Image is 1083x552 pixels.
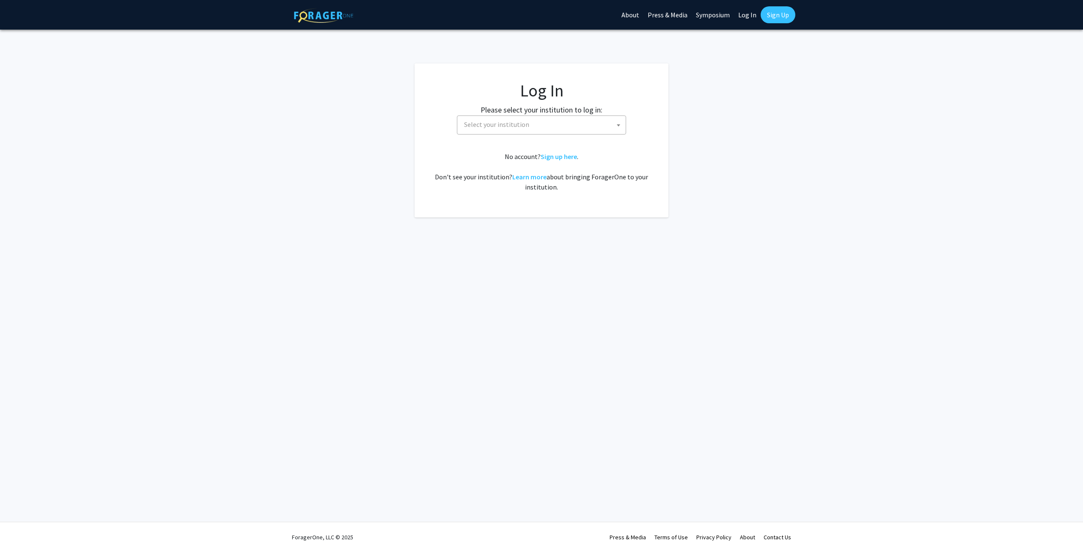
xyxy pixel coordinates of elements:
[740,533,755,541] a: About
[461,116,626,133] span: Select your institution
[512,173,547,181] a: Learn more about bringing ForagerOne to your institution
[481,104,602,115] label: Please select your institution to log in:
[541,152,577,161] a: Sign up here
[294,8,353,23] img: ForagerOne Logo
[432,151,651,192] div: No account? . Don't see your institution? about bringing ForagerOne to your institution.
[761,6,795,23] a: Sign Up
[432,80,651,101] h1: Log In
[292,522,353,552] div: ForagerOne, LLC © 2025
[610,533,646,541] a: Press & Media
[464,120,529,129] span: Select your institution
[654,533,688,541] a: Terms of Use
[764,533,791,541] a: Contact Us
[457,115,626,135] span: Select your institution
[6,514,36,546] iframe: Chat
[696,533,731,541] a: Privacy Policy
